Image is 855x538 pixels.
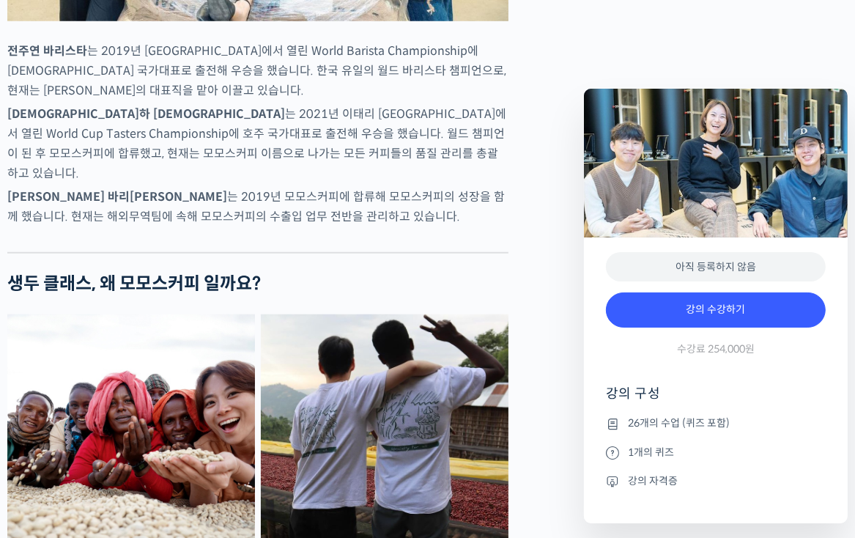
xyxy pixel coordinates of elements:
[97,416,189,453] a: 대화
[606,385,826,414] h4: 강의 구성
[46,438,55,450] span: 홈
[606,252,826,282] div: 아직 등록하지 않음
[7,43,87,59] strong: 전주연 바리스타
[7,104,508,183] p: 는 2021년 이태리 [GEOGRAPHIC_DATA]에서 열린 World Cup Tasters Championship에 호주 국가대표로 출전해 우승을 했습니다. 월드 챔피언이...
[226,438,244,450] span: 설정
[606,443,826,461] li: 1개의 퀴즈
[7,189,227,204] strong: [PERSON_NAME] 바리[PERSON_NAME]
[7,187,508,226] p: 는 2019년 모모스커피에 합류해 모모스커피의 성장을 함께 했습니다. 현재는 해외무역팀에 속해 모모스커피의 수출입 업무 전반을 관리하고 있습니다.
[677,342,755,356] span: 수강료 254,000원
[7,273,261,295] strong: 생두 클래스, 왜 모모스커피 일까요?
[606,472,826,490] li: 강의 자격증
[4,416,97,453] a: 홈
[134,439,152,451] span: 대화
[7,106,285,122] strong: [DEMOGRAPHIC_DATA]하 [DEMOGRAPHIC_DATA]
[606,415,826,432] li: 26개의 수업 (퀴즈 포함)
[189,416,281,453] a: 설정
[606,292,826,328] a: 강의 수강하기
[7,41,508,100] p: 는 2019년 [GEOGRAPHIC_DATA]에서 열린 World Barista Championship에 [DEMOGRAPHIC_DATA] 국가대표로 출전해 우승을 했습니다....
